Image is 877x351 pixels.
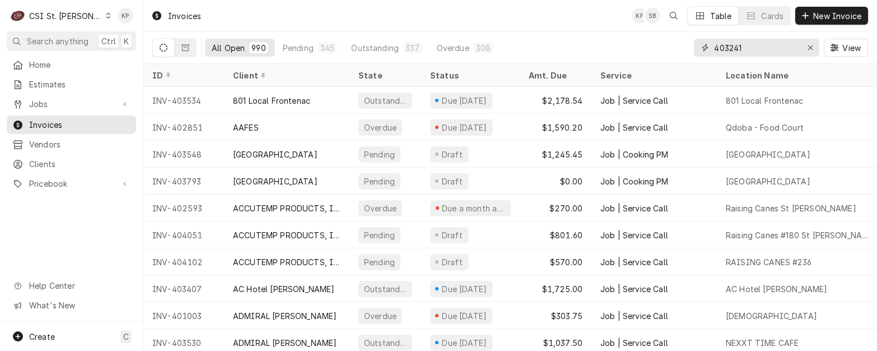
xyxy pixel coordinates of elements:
div: Overdue [363,310,398,322]
div: Amt. Due [529,70,580,81]
div: Qdoba - Food Court [726,122,804,133]
div: INV-402593 [143,195,224,221]
div: INV-404051 [143,221,224,248]
div: INV-404102 [143,248,224,275]
div: Cards [761,10,783,22]
div: Table [710,10,732,22]
div: INV-401003 [143,302,224,329]
div: Job | Service Call [600,202,668,214]
div: Overdue [363,202,398,214]
div: Outstanding [351,42,399,54]
div: INV-403407 [143,275,224,302]
span: Ctrl [101,35,116,47]
div: $2,178.54 [520,87,591,114]
a: Invoices [7,116,136,134]
div: [GEOGRAPHIC_DATA] [233,175,318,187]
div: Kym Parson's Avatar [118,8,133,24]
button: Search anythingCtrlK [7,31,136,51]
div: Location Name [726,70,867,81]
div: Pending [363,149,396,160]
div: Raising Canes St [PERSON_NAME] [726,202,856,214]
div: Due [DATE] [441,337,488,349]
div: AC Hotel [PERSON_NAME] [726,283,828,295]
div: Shayla Bell's Avatar [645,8,660,24]
div: Overdue [363,122,398,133]
div: Due [DATE] [441,122,488,133]
a: Go to What's New [7,296,136,315]
div: C [10,8,26,24]
div: Outstanding [363,337,408,349]
div: Job | Service Call [600,283,668,295]
a: Vendors [7,135,136,154]
div: Pending [363,256,396,268]
button: New Invoice [795,7,868,25]
div: Due [DATE] [441,95,488,107]
div: $1,590.20 [520,114,591,141]
div: SB [645,8,660,24]
button: View [824,39,868,57]
div: Draft [440,149,464,160]
span: View [840,42,863,54]
div: Job | Service Call [600,122,668,133]
a: Home [7,56,136,74]
div: Due [DATE] [441,283,488,295]
div: [GEOGRAPHIC_DATA] [726,175,810,187]
div: Job | Service Call [600,95,668,107]
div: INV-402851 [143,114,224,141]
input: Keyword search [714,39,798,57]
div: CSI St. Louis's Avatar [10,8,26,24]
span: What's New [29,299,129,311]
div: INV-403534 [143,87,224,114]
div: $1,245.45 [520,141,591,168]
span: Create [29,332,55,341]
div: Due [DATE] [441,310,488,322]
div: Draft [440,256,464,268]
div: AAFES [233,122,259,133]
span: Help Center [29,280,129,292]
span: Invoices [29,119,130,131]
div: Status [430,70,509,81]
div: ID [152,70,213,81]
span: Clients [29,158,130,170]
span: Estimates [29,78,130,90]
span: Pricebook [29,178,114,190]
div: CSI St. [PERSON_NAME] [29,10,102,22]
div: ACCUTEMP PRODUCTS, INC. [233,229,340,241]
div: Kym Parson's Avatar [632,8,647,24]
span: Search anything [27,35,88,47]
div: $1,725.00 [520,275,591,302]
div: NEXXT TIME CAFE [726,337,799,349]
span: C [123,331,129,343]
div: ACCUTEMP PRODUCTS, INC. [233,256,340,268]
div: INV-403548 [143,141,224,168]
div: Overdue [437,42,469,54]
span: Home [29,59,130,71]
div: [GEOGRAPHIC_DATA] [233,149,318,160]
div: 337 [405,42,419,54]
div: $270.00 [520,195,591,221]
span: Jobs [29,98,114,110]
div: KP [118,8,133,24]
div: Pending [363,175,396,187]
div: Pending [363,229,396,241]
span: Vendors [29,138,130,150]
div: [GEOGRAPHIC_DATA] [726,149,810,160]
div: $801.60 [520,221,591,248]
div: ADMIRAL [PERSON_NAME] [233,310,337,322]
a: Go to Help Center [7,276,136,295]
div: Service [600,70,706,81]
div: Job | Service Call [600,229,668,241]
div: INV-403793 [143,168,224,195]
div: Due a month ago [441,202,506,214]
a: Go to Jobs [7,95,136,113]
div: Raising Canes #180 St [PERSON_NAME] [726,229,869,241]
a: Estimates [7,75,136,94]
div: $303.75 [520,302,591,329]
div: 990 [251,42,265,54]
div: [DEMOGRAPHIC_DATA] [726,310,817,322]
div: Job | Cooking PM [600,149,669,160]
span: K [124,35,129,47]
a: Clients [7,155,136,173]
div: Draft [440,175,464,187]
span: New Invoice [811,10,864,22]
